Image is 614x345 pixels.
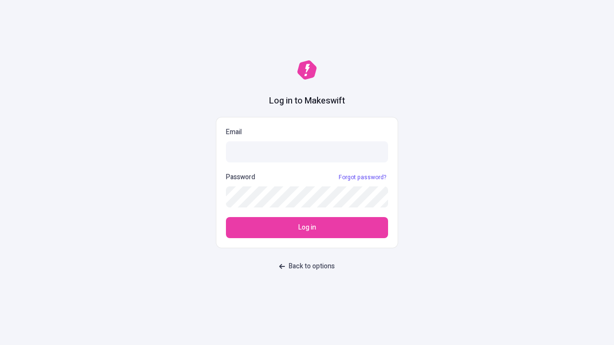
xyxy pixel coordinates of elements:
[298,222,316,233] span: Log in
[269,95,345,107] h1: Log in to Makeswift
[226,127,388,138] p: Email
[226,217,388,238] button: Log in
[273,258,341,275] button: Back to options
[289,261,335,272] span: Back to options
[337,173,388,181] a: Forgot password?
[226,172,255,183] p: Password
[226,141,388,162] input: Email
